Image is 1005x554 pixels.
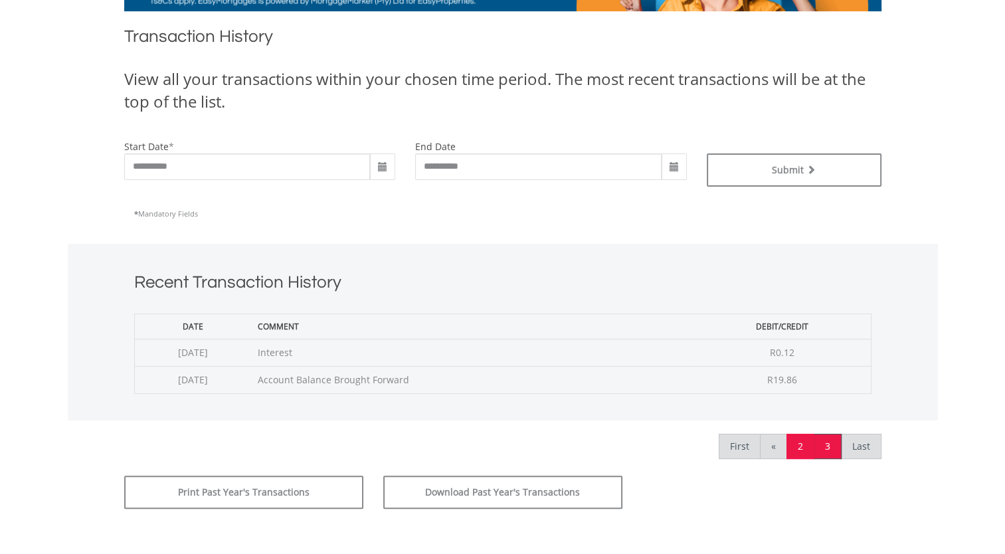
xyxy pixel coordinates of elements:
[770,346,794,359] span: R0.12
[124,140,169,153] label: start date
[814,434,842,459] a: 3
[124,476,363,509] button: Print Past Year's Transactions
[124,25,881,54] h1: Transaction History
[415,140,456,153] label: end date
[767,373,797,386] span: R19.86
[134,270,871,300] h1: Recent Transaction History
[124,68,881,114] div: View all your transactions within your chosen time period. The most recent transactions will be a...
[841,434,881,459] a: Last
[251,314,693,339] th: Comment
[134,339,251,366] td: [DATE]
[134,209,198,219] span: Mandatory Fields
[134,366,251,393] td: [DATE]
[693,314,871,339] th: Debit/Credit
[251,366,693,393] td: Account Balance Brought Forward
[134,314,251,339] th: Date
[251,339,693,366] td: Interest
[719,434,761,459] a: First
[760,434,787,459] a: «
[707,153,881,187] button: Submit
[786,434,814,459] a: 2
[383,476,622,509] button: Download Past Year's Transactions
